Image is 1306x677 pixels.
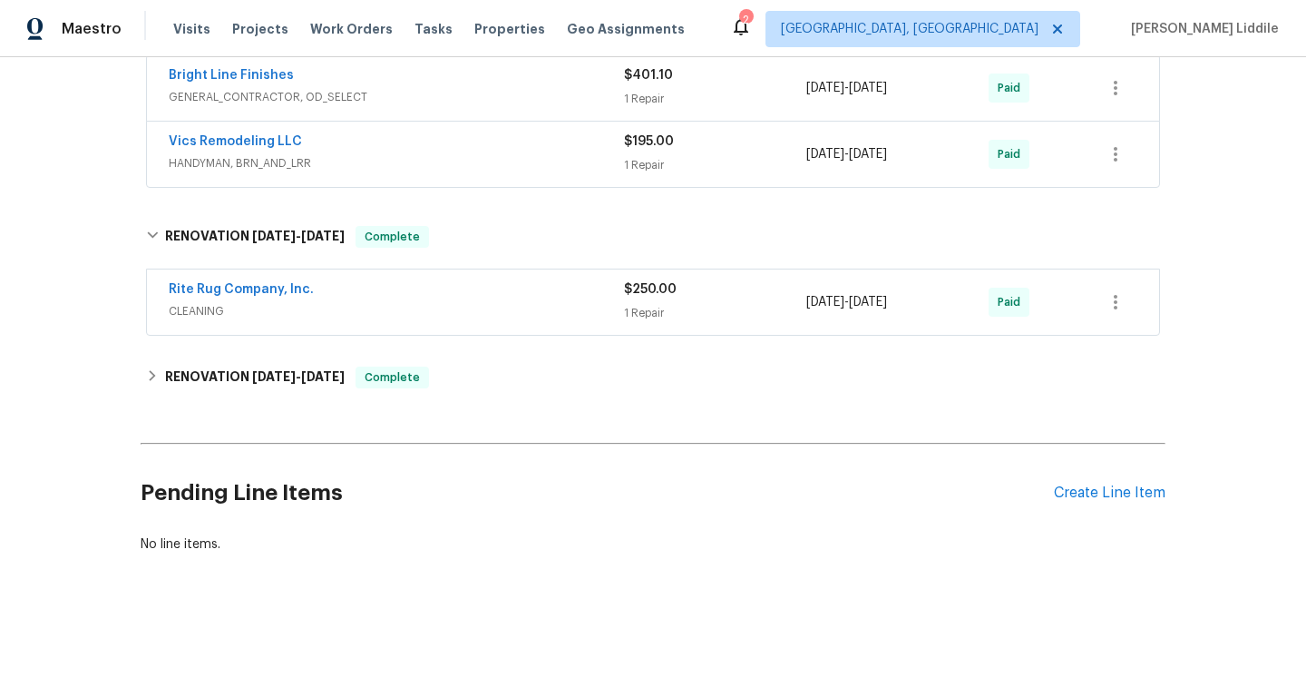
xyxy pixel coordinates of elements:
[252,230,296,242] span: [DATE]
[1054,485,1165,502] div: Create Line Item
[169,135,302,148] a: Vics Remodeling LLC
[849,82,887,94] span: [DATE]
[357,368,427,387] span: Complete
[624,283,677,296] span: $250.00
[474,20,545,38] span: Properties
[806,145,887,163] span: -
[301,370,345,383] span: [DATE]
[173,20,210,38] span: Visits
[806,296,844,309] span: [DATE]
[169,88,624,106] span: GENERAL_CONTRACTOR, OD_SELECT
[252,230,345,242] span: -
[414,23,453,35] span: Tasks
[998,79,1028,97] span: Paid
[998,293,1028,311] span: Paid
[141,356,1165,399] div: RENOVATION [DATE]-[DATE]Complete
[624,304,806,322] div: 1 Repair
[849,148,887,161] span: [DATE]
[624,135,674,148] span: $195.00
[252,370,345,383] span: -
[252,370,296,383] span: [DATE]
[141,535,1165,554] div: No line items.
[357,228,427,246] span: Complete
[806,148,844,161] span: [DATE]
[141,208,1165,266] div: RENOVATION [DATE]-[DATE]Complete
[169,69,294,82] a: Bright Line Finishes
[806,82,844,94] span: [DATE]
[169,283,314,296] a: Rite Rug Company, Inc.
[849,296,887,309] span: [DATE]
[141,451,1054,535] h2: Pending Line Items
[624,90,806,108] div: 1 Repair
[232,20,288,38] span: Projects
[806,79,887,97] span: -
[165,367,345,388] h6: RENOVATION
[998,145,1028,163] span: Paid
[310,20,393,38] span: Work Orders
[62,20,122,38] span: Maestro
[301,230,345,242] span: [DATE]
[806,293,887,311] span: -
[624,69,673,82] span: $401.10
[567,20,685,38] span: Geo Assignments
[165,226,345,248] h6: RENOVATION
[739,11,752,29] div: 2
[624,156,806,174] div: 1 Repair
[169,154,624,172] span: HANDYMAN, BRN_AND_LRR
[169,302,624,320] span: CLEANING
[1124,20,1279,38] span: [PERSON_NAME] Liddile
[781,20,1038,38] span: [GEOGRAPHIC_DATA], [GEOGRAPHIC_DATA]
